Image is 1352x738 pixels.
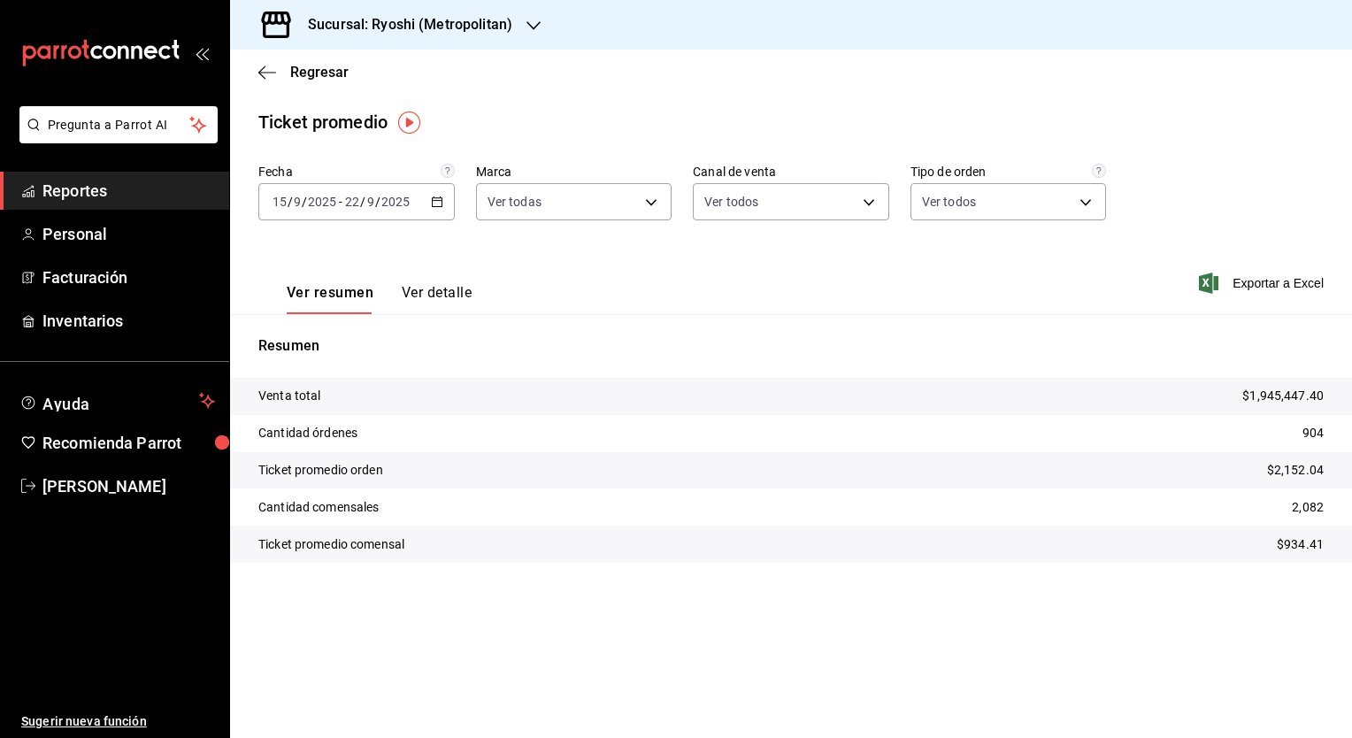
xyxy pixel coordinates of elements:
p: $1,945,447.40 [1242,387,1324,405]
p: $2,152.04 [1267,461,1324,480]
button: Exportar a Excel [1202,273,1324,294]
p: Resumen [258,335,1324,357]
h3: Sucursal: Ryoshi (Metropolitan) [294,14,512,35]
span: Recomienda Parrot [42,431,215,455]
a: Pregunta a Parrot AI [12,128,218,147]
input: -- [366,195,375,209]
button: open_drawer_menu [195,46,209,60]
button: Ver detalle [402,284,472,314]
input: -- [344,195,360,209]
div: Ticket promedio [258,109,388,135]
span: [PERSON_NAME] [42,474,215,498]
p: Venta total [258,387,320,405]
span: Ver todos [922,193,976,211]
span: Ver todas [488,193,542,211]
input: ---- [307,195,337,209]
span: / [288,195,293,209]
p: 904 [1302,424,1324,442]
span: / [302,195,307,209]
input: -- [272,195,288,209]
span: / [360,195,365,209]
button: Ver resumen [287,284,373,314]
span: Inventarios [42,309,215,333]
span: Regresar [290,64,349,81]
label: Tipo de orden [910,165,1107,178]
label: Marca [476,165,672,178]
label: Canal de venta [693,165,889,178]
svg: Información delimitada a máximo 62 días. [441,164,455,178]
span: Personal [42,222,215,246]
img: Tooltip marker [398,111,420,134]
svg: Todas las órdenes contabilizan 1 comensal a excepción de órdenes de mesa con comensales obligator... [1092,164,1106,178]
p: Cantidad órdenes [258,424,357,442]
span: Ayuda [42,390,192,411]
p: $934.41 [1277,535,1324,554]
span: Facturación [42,265,215,289]
input: ---- [380,195,411,209]
span: Ver todos [704,193,758,211]
span: Reportes [42,179,215,203]
span: / [375,195,380,209]
button: Regresar [258,64,349,81]
p: Ticket promedio orden [258,461,383,480]
span: Pregunta a Parrot AI [48,116,190,135]
input: -- [293,195,302,209]
span: Sugerir nueva función [21,712,215,731]
button: Pregunta a Parrot AI [19,106,218,143]
p: 2,082 [1292,498,1324,517]
label: Fecha [258,165,455,178]
div: navigation tabs [287,284,472,314]
p: Cantidad comensales [258,498,380,517]
span: - [339,195,342,209]
p: Ticket promedio comensal [258,535,404,554]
